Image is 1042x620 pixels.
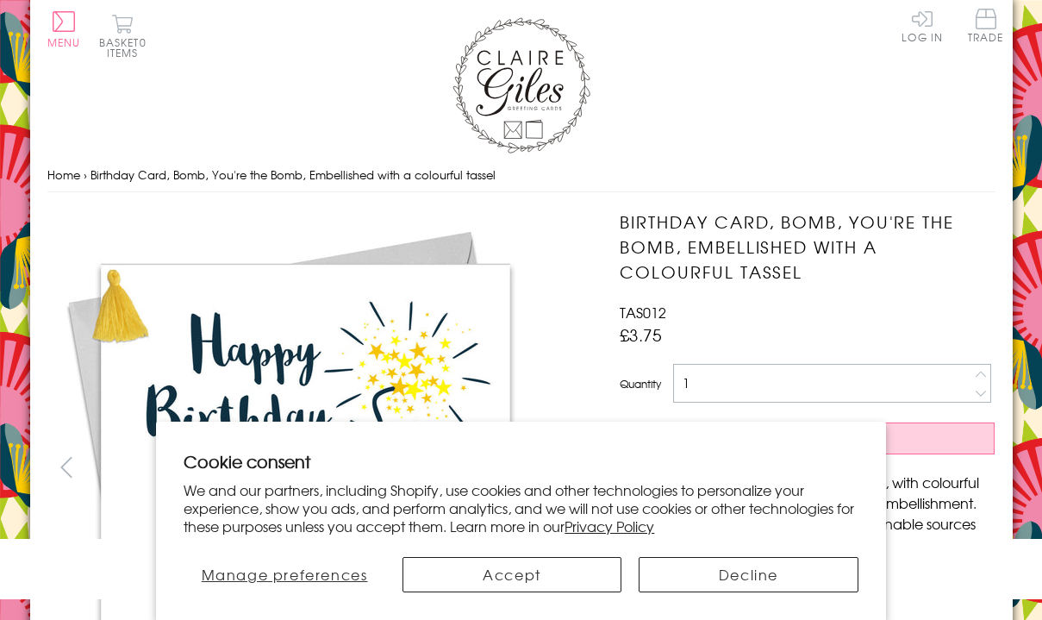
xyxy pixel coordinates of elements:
button: Basket0 items [99,14,147,58]
img: Claire Giles Greetings Cards [452,17,590,153]
button: Accept [402,557,621,592]
span: £3.75 [620,323,662,347]
span: 0 items [107,34,147,60]
button: prev [47,448,86,486]
nav: breadcrumbs [47,158,995,193]
button: Manage preferences [184,557,384,592]
span: Manage preferences [202,564,368,585]
span: › [84,166,87,183]
button: Decline [639,557,858,592]
span: Trade [968,9,1004,42]
button: Menu [47,11,81,47]
label: Quantity [620,376,661,391]
span: TAS012 [620,302,666,323]
a: Home [47,166,80,183]
a: Privacy Policy [565,516,654,536]
a: Trade [968,9,1004,46]
span: Birthday Card, Bomb, You're the Bomb, Embellished with a colourful tassel [90,166,496,183]
h2: Cookie consent [184,449,858,473]
p: We and our partners, including Shopify, use cookies and other technologies to personalize your ex... [184,481,858,535]
span: Menu [47,34,81,50]
h1: Birthday Card, Bomb, You're the Bomb, Embellished with a colourful tassel [620,210,995,284]
a: Log In [902,9,943,42]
